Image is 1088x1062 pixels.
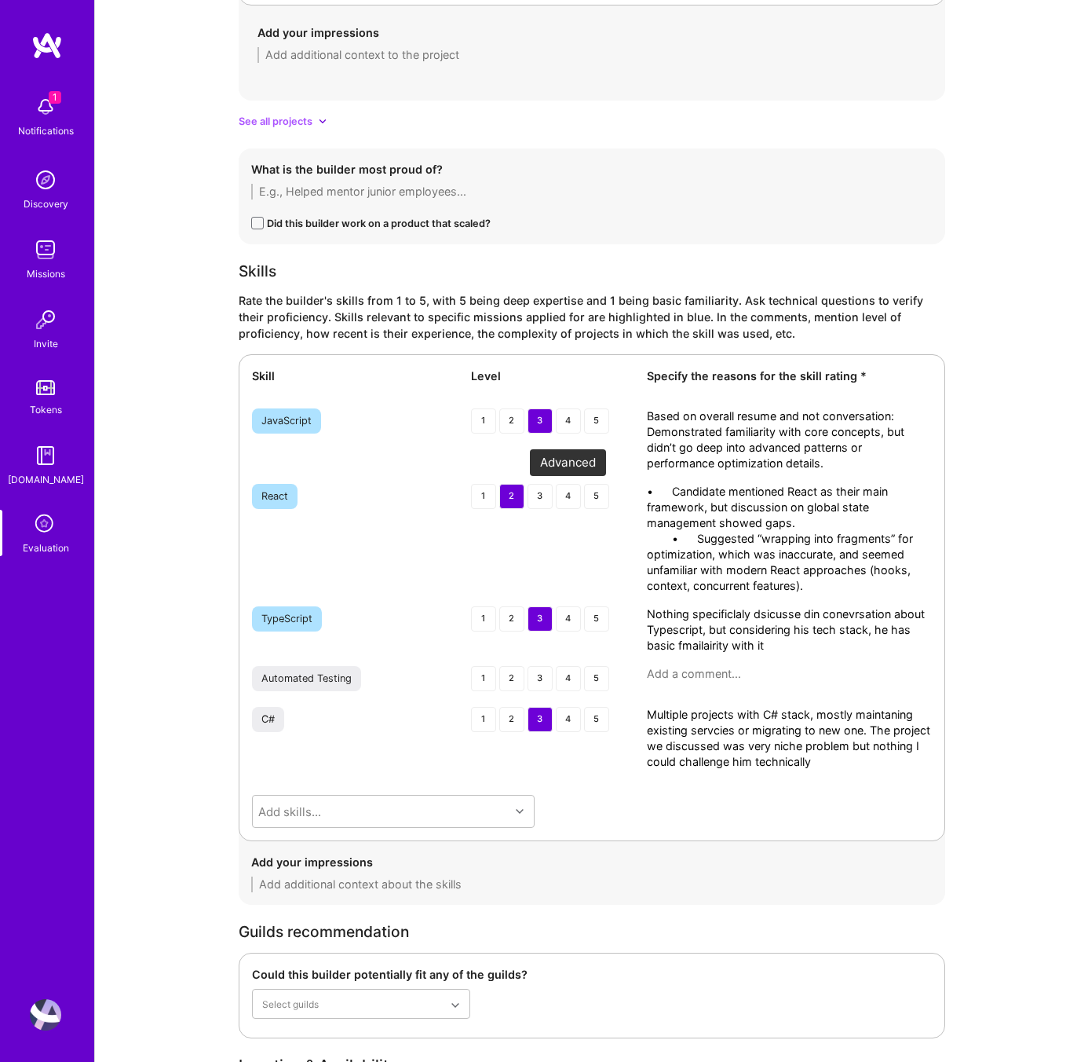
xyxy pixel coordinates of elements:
div: C# [261,713,275,726]
div: 3 [528,666,553,691]
textarea: Nothing specificlaly dsicusse din conevrsation about Typescript, but considering his tech stack, ... [647,606,932,654]
div: 3 [528,408,553,434]
div: Add skills... [258,803,321,819]
div: 2 [499,606,524,632]
div: Evaluation [23,540,69,556]
div: [DOMAIN_NAME] [8,471,84,488]
div: 5 [584,707,609,732]
div: Skills [239,263,945,280]
img: User Avatar [30,999,61,1031]
div: 5 [584,606,609,632]
div: Skill [252,368,452,384]
div: Add your impressions [251,854,933,870]
div: 5 [584,408,609,434]
div: 1 [471,666,496,691]
div: See all projects [239,113,945,130]
div: 1 [471,484,496,509]
div: Invite [34,335,58,352]
div: 4 [556,408,581,434]
div: Tokens [30,401,62,418]
span: See all projects [239,113,312,130]
div: 1 [471,707,496,732]
i: icon ArrowDownSecondarySmall [319,117,327,125]
img: Invite [30,304,61,335]
div: 2 [499,484,524,509]
img: guide book [30,440,61,471]
div: Did this builder work on a product that scaled? [267,215,491,232]
a: User Avatar [26,999,65,1031]
div: Rate the builder's skills from 1 to 5, with 5 being deep expertise and 1 being basic familiarity.... [239,292,945,342]
div: 5 [584,484,609,509]
img: logo [31,31,63,60]
div: React [261,490,288,503]
div: Add your impressions [257,24,926,41]
img: bell [30,91,61,123]
div: Automated Testing [261,672,352,685]
div: 2 [499,408,524,434]
div: 3 [528,606,553,632]
div: 2 [499,707,524,732]
i: icon Chevron [451,1002,459,1009]
div: Specify the reasons for the skill rating * [647,368,932,384]
div: 4 [556,484,581,509]
img: tokens [36,380,55,395]
textarea: Multiple projects with C# stack, mostly maintaning existing servcies or migrating to new one. The... [647,707,932,770]
div: 4 [556,707,581,732]
textarea: • Candidate mentioned React as their main framework, but discussion on global state management sh... [647,484,932,594]
img: teamwork [30,234,61,265]
div: 4 [556,666,581,691]
div: JavaScript [261,415,312,427]
div: Discovery [24,196,68,212]
img: discovery [30,164,61,196]
i: icon Chevron [516,807,524,815]
div: Notifications [18,123,74,139]
div: What is the builder most proud of? [251,161,933,178]
div: Select guilds [262,996,319,1013]
div: Could this builder potentially fit any of the guilds? [252,966,470,983]
textarea: Based on overall resume and not conversation: Demonstrated familiarity with core concepts, but di... [647,408,932,471]
div: 1 [471,408,496,434]
div: Missions [27,265,65,282]
span: 1 [49,91,61,104]
i: icon SelectionTeam [31,510,60,540]
div: 5 [584,666,609,691]
div: Guilds recommendation [239,924,945,940]
div: 3 [528,484,553,509]
div: 3 [528,707,553,732]
div: 1 [471,606,496,632]
div: TypeScript [261,613,312,625]
div: 2 [499,666,524,691]
div: 4 [556,606,581,632]
div: Level [471,368,628,384]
